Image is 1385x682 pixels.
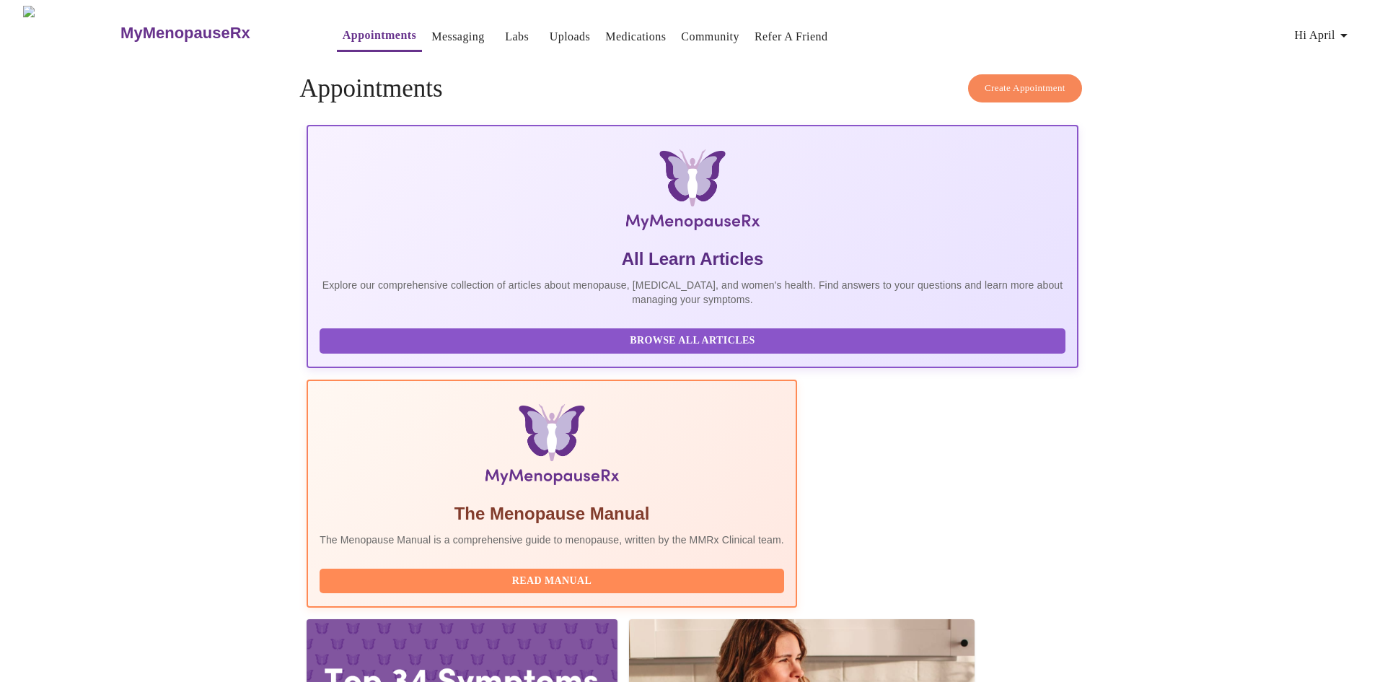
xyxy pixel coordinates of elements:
button: Labs [494,22,540,51]
span: Hi April [1294,25,1353,45]
a: Read Manual [320,574,788,586]
button: Hi April [1288,21,1358,50]
h5: The Menopause Manual [320,502,784,525]
a: Labs [505,27,529,47]
button: Refer a Friend [749,22,834,51]
button: Medications [599,22,672,51]
img: MyMenopauseRx Logo [23,6,119,60]
a: Messaging [431,27,484,47]
button: Community [675,22,745,51]
img: Menopause Manual [393,404,710,491]
button: Messaging [426,22,490,51]
h5: All Learn Articles [320,248,1065,271]
a: Uploads [550,27,591,47]
span: Create Appointment [985,80,1065,97]
h4: Appointments [299,74,1086,103]
h3: MyMenopauseRx [120,24,250,43]
a: Community [681,27,739,47]
img: MyMenopauseRx Logo [436,149,949,236]
button: Appointments [337,21,422,52]
a: Browse All Articles [320,333,1069,346]
p: Explore our comprehensive collection of articles about menopause, [MEDICAL_DATA], and women's hea... [320,278,1065,307]
button: Create Appointment [968,74,1082,102]
a: Refer a Friend [755,27,828,47]
p: The Menopause Manual is a comprehensive guide to menopause, written by the MMRx Clinical team. [320,533,784,547]
a: Appointments [343,25,416,45]
span: Browse All Articles [334,332,1051,350]
span: Read Manual [334,572,770,590]
button: Browse All Articles [320,328,1065,354]
button: Uploads [544,22,597,51]
a: MyMenopauseRx [119,8,308,58]
button: Read Manual [320,569,784,594]
a: Medications [605,27,666,47]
